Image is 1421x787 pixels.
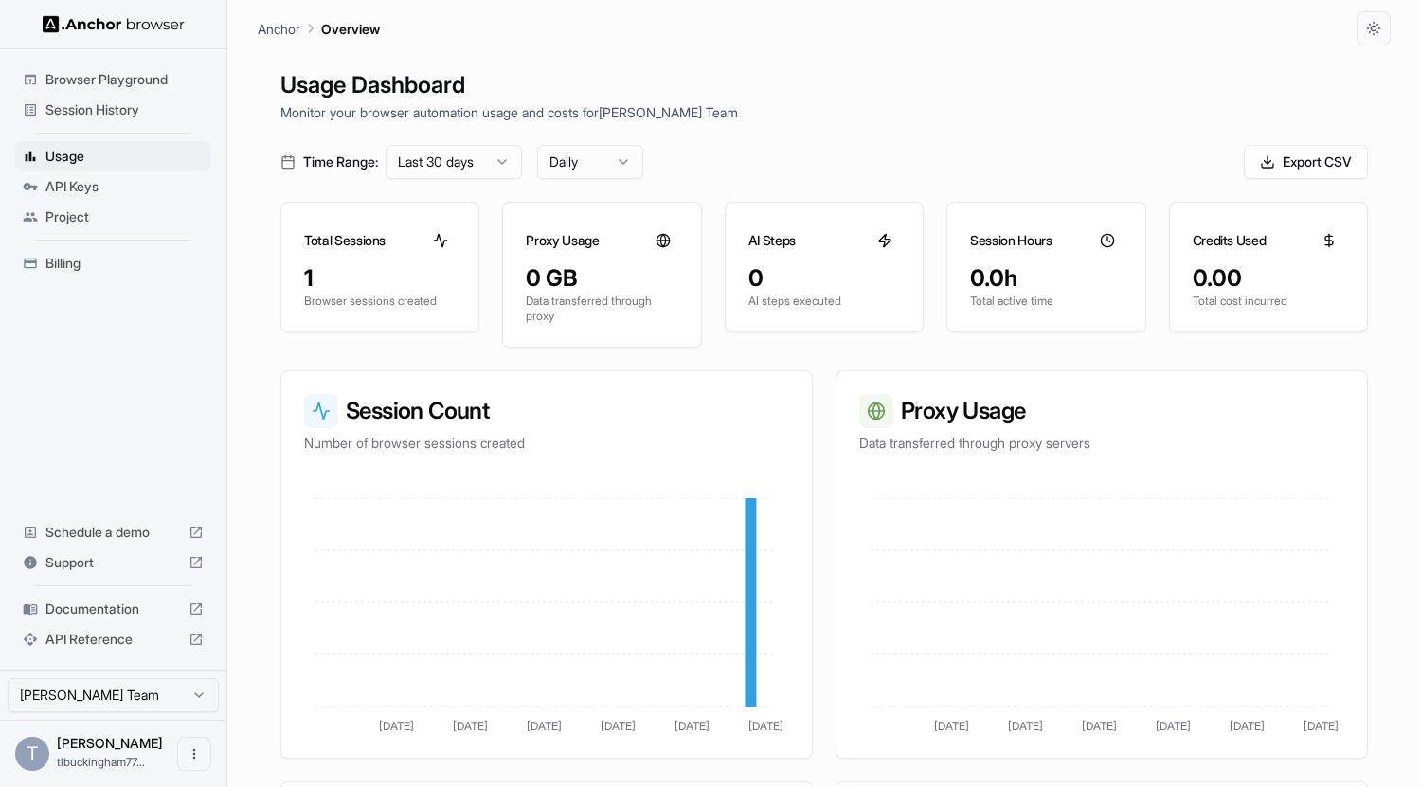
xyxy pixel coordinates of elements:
[526,263,677,294] div: 0 GB
[748,263,900,294] div: 0
[45,70,204,89] span: Browser Playground
[304,394,789,428] h3: Session Count
[15,737,49,771] div: T
[748,719,783,733] tspan: [DATE]
[859,434,1344,453] p: Data transferred through proxy servers
[258,18,380,39] nav: breadcrumb
[304,294,456,309] p: Browser sessions created
[1304,719,1339,733] tspan: [DATE]
[527,719,562,733] tspan: [DATE]
[453,719,488,733] tspan: [DATE]
[45,254,204,273] span: Billing
[177,737,211,771] button: Open menu
[526,294,677,324] p: Data transferred through proxy
[45,147,204,166] span: Usage
[57,755,145,769] span: tlbuckingham77@gmail.com
[1193,263,1344,294] div: 0.00
[859,394,1344,428] h3: Proxy Usage
[304,231,386,250] h3: Total Sessions
[15,517,211,547] div: Schedule a demo
[1008,719,1043,733] tspan: [DATE]
[15,202,211,232] div: Project
[45,523,181,542] span: Schedule a demo
[601,719,636,733] tspan: [DATE]
[280,102,1368,122] p: Monitor your browser automation usage and costs for [PERSON_NAME] Team
[379,719,414,733] tspan: [DATE]
[15,624,211,654] div: API Reference
[15,141,211,171] div: Usage
[1082,719,1117,733] tspan: [DATE]
[45,599,181,618] span: Documentation
[304,434,789,453] p: Number of browser sessions created
[934,719,969,733] tspan: [DATE]
[258,19,300,39] p: Anchor
[748,231,796,250] h3: AI Steps
[280,68,1368,102] h1: Usage Dashboard
[1193,231,1267,250] h3: Credits Used
[1230,719,1265,733] tspan: [DATE]
[45,177,204,196] span: API Keys
[970,263,1122,294] div: 0.0h
[1244,145,1368,179] button: Export CSV
[15,64,211,95] div: Browser Playground
[15,248,211,278] div: Billing
[43,15,185,33] img: Anchor Logo
[1193,294,1344,309] p: Total cost incurred
[675,719,710,733] tspan: [DATE]
[526,231,599,250] h3: Proxy Usage
[45,207,204,226] span: Project
[45,630,181,649] span: API Reference
[321,19,380,39] p: Overview
[57,735,163,751] span: Tim Buckingham
[970,231,1052,250] h3: Session Hours
[303,152,378,171] span: Time Range:
[15,171,211,202] div: API Keys
[45,553,181,572] span: Support
[970,294,1122,309] p: Total active time
[1156,719,1191,733] tspan: [DATE]
[304,263,456,294] div: 1
[15,594,211,624] div: Documentation
[45,100,204,119] span: Session History
[15,547,211,578] div: Support
[748,294,900,309] p: AI steps executed
[15,95,211,125] div: Session History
